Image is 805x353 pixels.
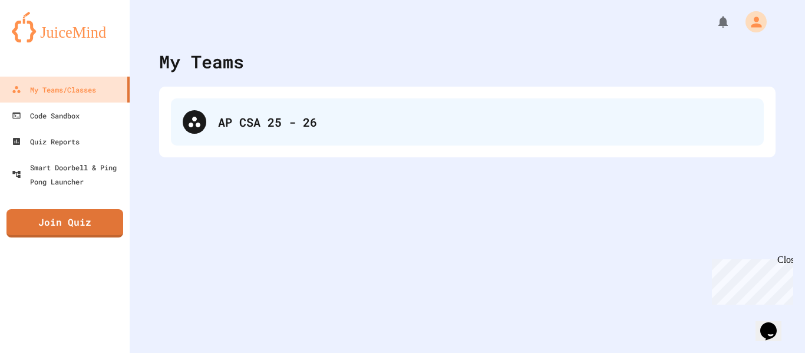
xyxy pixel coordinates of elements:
[171,98,764,146] div: AP CSA 25 - 26
[12,134,80,149] div: Quiz Reports
[12,108,80,123] div: Code Sandbox
[12,12,118,42] img: logo-orange.svg
[159,48,244,75] div: My Teams
[12,83,96,97] div: My Teams/Classes
[707,255,793,305] iframe: chat widget
[6,209,123,237] a: Join Quiz
[733,8,770,35] div: My Account
[755,306,793,341] iframe: chat widget
[5,5,81,75] div: Chat with us now!Close
[694,12,733,32] div: My Notifications
[218,113,752,131] div: AP CSA 25 - 26
[12,160,125,189] div: Smart Doorbell & Ping Pong Launcher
